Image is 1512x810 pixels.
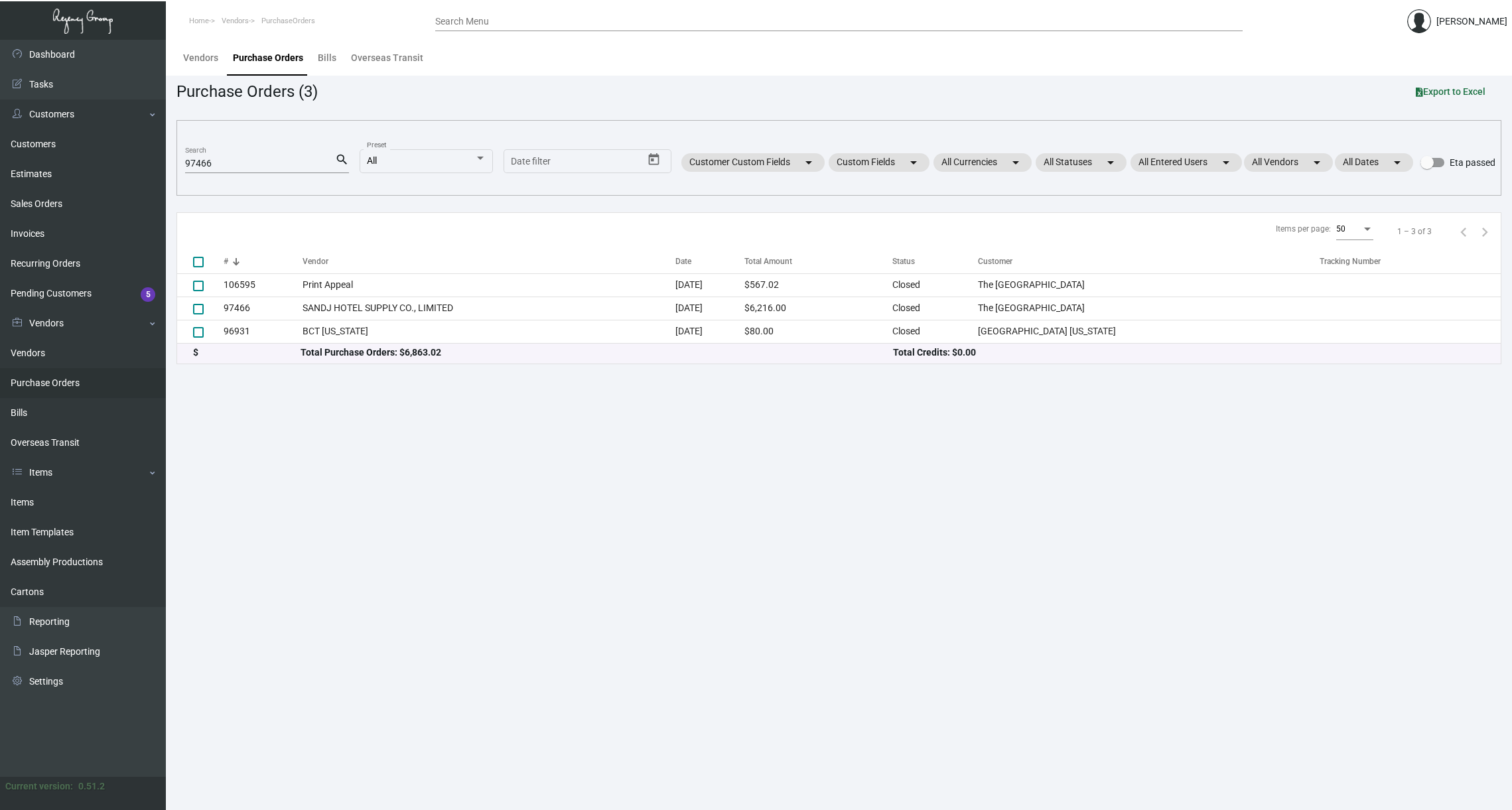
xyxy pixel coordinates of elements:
[893,346,1485,360] div: Total Credits: $0.00
[1309,155,1325,170] mat-icon: arrow_drop_down
[1276,223,1331,235] div: Items per page:
[183,51,218,65] div: Vendors
[1389,155,1405,170] mat-icon: arrow_drop_down
[675,273,744,297] td: [DATE]
[1131,153,1242,172] mat-chip: All Entered Users
[303,320,675,343] td: BCT [US_STATE]
[681,153,825,172] mat-chip: Customer Custom Fields
[222,17,249,25] span: Vendors
[892,273,978,297] td: Closed
[801,155,817,170] mat-icon: arrow_drop_down
[906,155,922,170] mat-icon: arrow_drop_down
[303,297,675,320] td: SANDJ HOTEL SUPPLY CO., LIMITED
[1336,224,1345,234] span: 50
[1218,155,1234,170] mat-icon: arrow_drop_down
[224,320,303,343] td: 96931
[1320,255,1501,267] div: Tracking Number
[511,157,552,167] input: Start date
[367,155,377,166] span: All
[351,51,423,65] div: Overseas Transit
[224,255,228,267] div: #
[78,779,105,793] div: 0.51.2
[744,255,792,267] div: Total Amount
[978,297,1320,320] td: The [GEOGRAPHIC_DATA]
[892,297,978,320] td: Closed
[1397,226,1432,237] div: 1 – 3 of 3
[1436,15,1507,29] div: [PERSON_NAME]
[318,51,336,65] div: Bills
[675,255,744,267] div: Date
[1008,155,1024,170] mat-icon: arrow_drop_down
[675,255,691,267] div: Date
[892,320,978,343] td: Closed
[261,17,315,25] span: PurchaseOrders
[744,320,892,343] td: $80.00
[829,153,929,172] mat-chip: Custom Fields
[1453,221,1474,242] button: Previous page
[1335,153,1413,172] mat-chip: All Dates
[675,297,744,320] td: [DATE]
[224,273,303,297] td: 106595
[224,297,303,320] td: 97466
[744,273,892,297] td: $567.02
[1416,86,1485,97] span: Export to Excel
[1244,153,1333,172] mat-chip: All Vendors
[1405,80,1496,103] button: Export to Excel
[978,255,1320,267] div: Customer
[193,346,301,360] div: $
[892,255,915,267] div: Status
[1450,155,1495,170] span: Eta passed
[303,255,675,267] div: Vendor
[189,17,209,25] span: Home
[1103,155,1119,170] mat-icon: arrow_drop_down
[675,320,744,343] td: [DATE]
[303,255,328,267] div: Vendor
[301,346,892,360] div: Total Purchase Orders: $6,863.02
[335,152,349,168] mat-icon: search
[303,273,675,297] td: Print Appeal
[1036,153,1127,172] mat-chip: All Statuses
[176,80,318,103] div: Purchase Orders (3)
[644,149,665,170] button: Open calendar
[5,779,73,793] div: Current version:
[978,255,1012,267] div: Customer
[744,255,892,267] div: Total Amount
[563,157,627,167] input: End date
[1474,221,1495,242] button: Next page
[1336,225,1373,234] mat-select: Items per page:
[978,273,1320,297] td: The [GEOGRAPHIC_DATA]
[933,153,1032,172] mat-chip: All Currencies
[224,255,303,267] div: #
[744,297,892,320] td: $6,216.00
[1320,255,1381,267] div: Tracking Number
[892,255,978,267] div: Status
[1407,9,1431,33] img: admin@bootstrapmaster.com
[233,51,303,65] div: Purchase Orders
[978,320,1320,343] td: [GEOGRAPHIC_DATA] [US_STATE]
